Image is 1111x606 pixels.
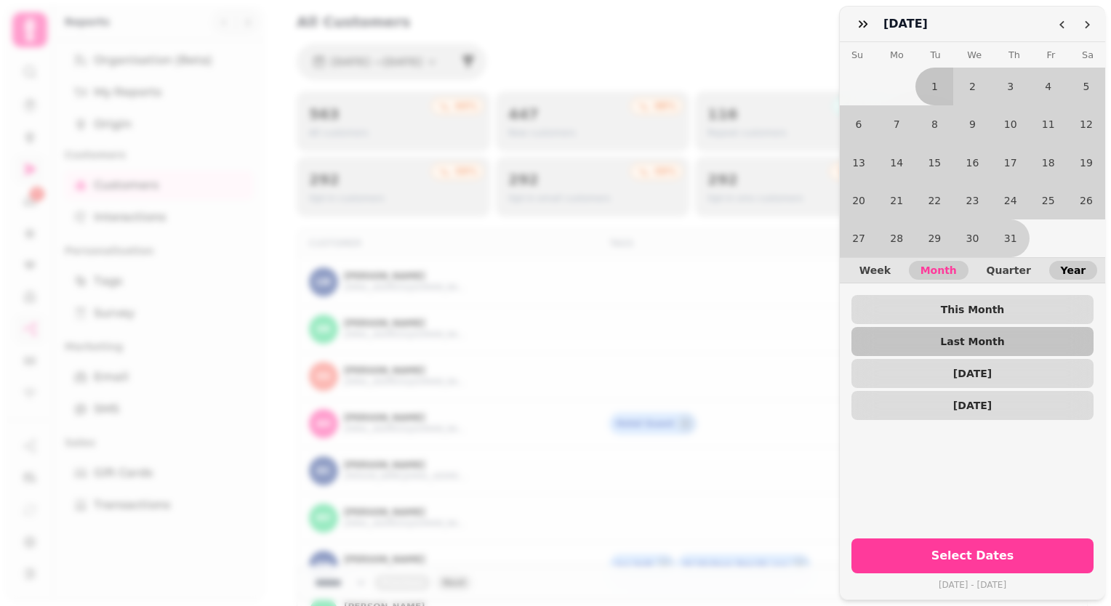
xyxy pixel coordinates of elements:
button: Tuesday, July 8th, 2025, selected [915,105,953,143]
table: July 2025 [840,42,1105,257]
span: Week [859,265,891,275]
button: [DATE] [851,391,1094,420]
button: Thursday, July 10th, 2025, selected [992,105,1030,143]
th: Saturday [1082,42,1094,68]
th: Wednesday [967,42,982,68]
button: Thursday, July 31st, 2025, selected [992,219,1030,257]
button: Thursday, July 24th, 2025, selected [992,182,1030,219]
button: Quarter [975,261,1043,280]
button: Year [1049,261,1098,280]
button: Friday, July 11th, 2025, selected [1030,105,1067,143]
button: Tuesday, July 1st, 2025, selected [915,68,953,105]
button: Thursday, July 17th, 2025, selected [992,143,1030,181]
button: Week [848,261,902,280]
button: [DATE] [851,359,1094,388]
th: Thursday [1008,42,1020,68]
button: Wednesday, July 23rd, 2025, selected [953,182,991,219]
span: This Month [863,304,1082,315]
button: Sunday, July 27th, 2025, selected [840,219,878,257]
button: Saturday, July 12th, 2025, selected [1067,105,1105,143]
button: Monday, July 28th, 2025, selected [878,219,915,257]
button: Monday, July 14th, 2025, selected [878,143,915,181]
button: Saturday, July 5th, 2025, selected [1067,68,1105,105]
span: [DATE] [863,368,1082,379]
button: Friday, July 4th, 2025, selected [1030,68,1067,105]
button: Last Month [851,327,1094,356]
button: Monday, July 7th, 2025, selected [878,105,915,143]
span: Month [921,265,957,275]
th: Friday [1047,42,1056,68]
button: Tuesday, July 15th, 2025, selected [915,143,953,181]
button: Sunday, July 6th, 2025, selected [840,105,878,143]
button: Saturday, July 26th, 2025, selected [1067,182,1105,219]
button: Month [909,261,968,280]
button: This Month [851,295,1094,324]
button: Monday, July 21st, 2025, selected [878,182,915,219]
button: Friday, July 18th, 2025, selected [1030,143,1067,181]
span: Select Dates [869,550,1076,562]
button: Go to the Next Month [1075,12,1099,37]
button: Wednesday, July 30th, 2025, selected [953,219,991,257]
th: Tuesday [931,42,941,68]
h3: [DATE] [883,15,934,33]
span: Year [1061,265,1086,275]
button: Friday, July 25th, 2025, selected [1030,182,1067,219]
span: Quarter [987,265,1031,275]
button: Select Dates [851,538,1094,573]
button: Wednesday, July 9th, 2025, selected [953,105,991,143]
button: Wednesday, July 16th, 2025, selected [953,143,991,181]
button: Wednesday, July 2nd, 2025, selected [953,68,991,105]
th: Sunday [851,42,863,68]
button: Tuesday, July 22nd, 2025, selected [915,182,953,219]
th: Monday [890,42,904,68]
span: Last Month [863,336,1082,347]
p: [DATE] - [DATE] [851,576,1094,594]
button: Thursday, July 3rd, 2025, selected [992,68,1030,105]
button: Tuesday, July 29th, 2025, selected [915,219,953,257]
span: [DATE] [863,400,1082,411]
button: Saturday, July 19th, 2025, selected [1067,143,1105,181]
button: Sunday, July 13th, 2025, selected [840,143,878,181]
button: Go to the Previous Month [1050,12,1075,37]
button: Sunday, July 20th, 2025, selected [840,182,878,219]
